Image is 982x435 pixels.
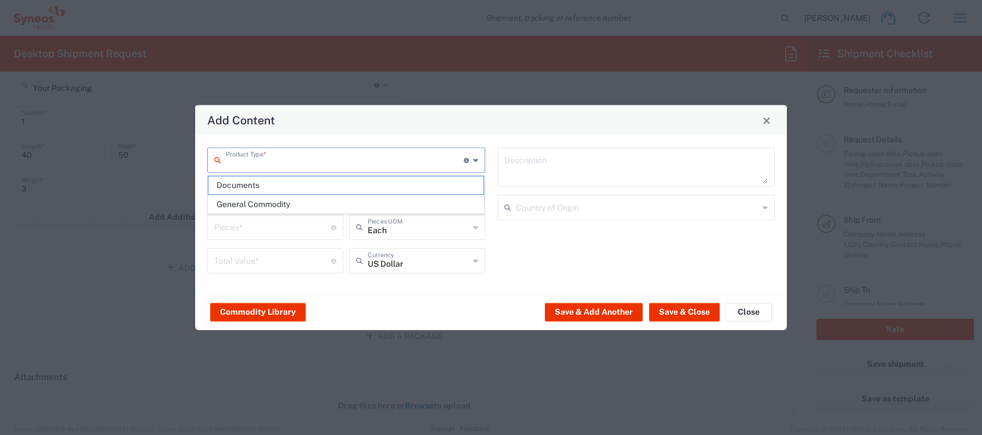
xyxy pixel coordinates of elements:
[759,112,775,128] button: Close
[207,112,275,128] h4: Add Content
[208,196,484,213] span: General Commodity
[725,303,772,321] button: Close
[545,303,643,321] button: Save & Add Another
[649,303,720,321] button: Save & Close
[208,176,484,194] span: Documents
[210,303,306,321] button: Commodity Library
